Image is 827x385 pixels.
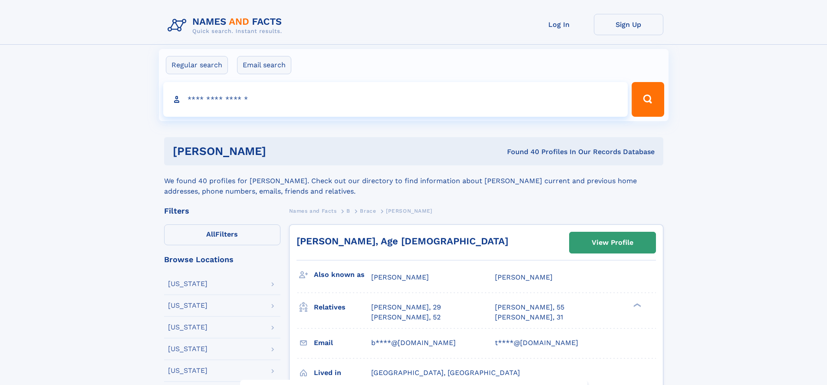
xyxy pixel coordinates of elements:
[386,147,655,157] div: Found 40 Profiles In Our Records Database
[164,256,280,263] div: Browse Locations
[594,14,663,35] a: Sign Up
[570,232,656,253] a: View Profile
[297,236,508,247] a: [PERSON_NAME], Age [DEMOGRAPHIC_DATA]
[168,280,208,287] div: [US_STATE]
[314,300,371,315] h3: Relatives
[631,303,642,308] div: ❯
[346,208,350,214] span: B
[164,14,289,37] img: Logo Names and Facts
[314,365,371,380] h3: Lived in
[289,205,337,216] a: Names and Facts
[314,267,371,282] h3: Also known as
[495,313,563,322] a: [PERSON_NAME], 31
[314,336,371,350] h3: Email
[386,208,432,214] span: [PERSON_NAME]
[206,230,215,238] span: All
[168,367,208,374] div: [US_STATE]
[166,56,228,74] label: Regular search
[371,273,429,281] span: [PERSON_NAME]
[371,369,520,377] span: [GEOGRAPHIC_DATA], [GEOGRAPHIC_DATA]
[495,273,553,281] span: [PERSON_NAME]
[360,208,376,214] span: Brace
[371,303,441,312] a: [PERSON_NAME], 29
[524,14,594,35] a: Log In
[163,82,628,117] input: search input
[360,205,376,216] a: Brace
[173,146,387,157] h1: [PERSON_NAME]
[495,303,564,312] a: [PERSON_NAME], 55
[164,224,280,245] label: Filters
[164,207,280,215] div: Filters
[632,82,664,117] button: Search Button
[164,165,663,197] div: We found 40 profiles for [PERSON_NAME]. Check out our directory to find information about [PERSON...
[237,56,291,74] label: Email search
[168,324,208,331] div: [US_STATE]
[592,233,633,253] div: View Profile
[371,313,441,322] a: [PERSON_NAME], 52
[168,346,208,352] div: [US_STATE]
[168,302,208,309] div: [US_STATE]
[346,205,350,216] a: B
